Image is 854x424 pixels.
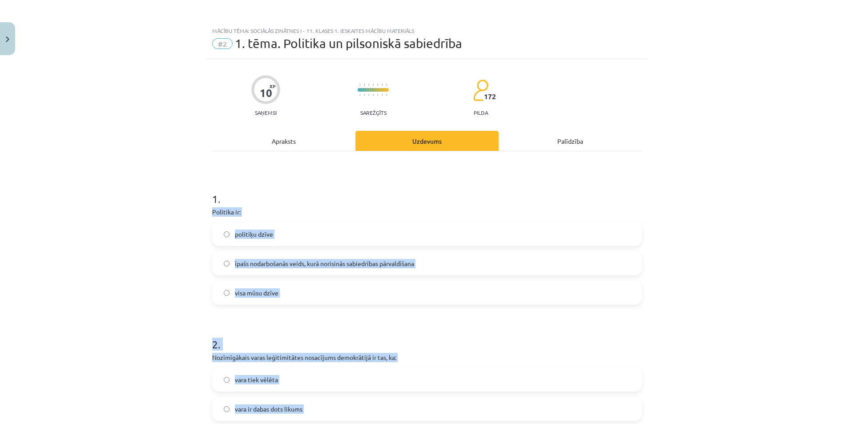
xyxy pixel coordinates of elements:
[355,131,499,151] div: Uzdevums
[260,87,272,99] div: 10
[368,84,369,86] img: icon-short-line-57e1e144782c952c97e751825c79c345078a6d821885a25fce030b3d8c18986b.svg
[224,377,230,383] input: vara tiek vēlēta
[364,94,365,96] img: icon-short-line-57e1e144782c952c97e751825c79c345078a6d821885a25fce030b3d8c18986b.svg
[235,404,302,414] span: vara ir dabas dots likums
[377,94,378,96] img: icon-short-line-57e1e144782c952c97e751825c79c345078a6d821885a25fce030b3d8c18986b.svg
[359,94,360,96] img: icon-short-line-57e1e144782c952c97e751825c79c345078a6d821885a25fce030b3d8c18986b.svg
[386,94,387,96] img: icon-short-line-57e1e144782c952c97e751825c79c345078a6d821885a25fce030b3d8c18986b.svg
[212,323,642,350] h1: 2 .
[368,94,369,96] img: icon-short-line-57e1e144782c952c97e751825c79c345078a6d821885a25fce030b3d8c18986b.svg
[6,36,9,42] img: icon-close-lesson-0947bae3869378f0d4975bcd49f059093ad1ed9edebbc8119c70593378902aed.svg
[212,28,642,34] div: Mācību tēma: Sociālās zinātnes i - 11. klases 1. ieskaites mācību materiāls
[235,288,278,298] span: visa mūsu dzīve
[364,84,365,86] img: icon-short-line-57e1e144782c952c97e751825c79c345078a6d821885a25fce030b3d8c18986b.svg
[382,94,383,96] img: icon-short-line-57e1e144782c952c97e751825c79c345078a6d821885a25fce030b3d8c18986b.svg
[212,177,642,205] h1: 1 .
[251,109,280,116] p: Saņemsi
[360,109,387,116] p: Sarežģīts
[473,79,488,101] img: students-c634bb4e5e11cddfef0936a35e636f08e4e9abd3cc4e673bd6f9a4125e45ecb1.svg
[499,131,642,151] div: Palīdzība
[484,93,496,101] span: 172
[224,406,230,412] input: vara ir dabas dots likums
[224,290,230,296] input: visa mūsu dzīve
[235,259,414,268] span: īpašs nodarbošanās veids, kurā norisinās sabiedrības pārvaldīšana
[382,84,383,86] img: icon-short-line-57e1e144782c952c97e751825c79c345078a6d821885a25fce030b3d8c18986b.svg
[235,36,462,51] span: 1. tēma. Politika un pilsoniskā sabiedrība
[224,261,230,267] input: īpašs nodarbošanās veids, kurā norisinās sabiedrības pārvaldīšana
[474,109,488,116] p: pilda
[235,230,273,239] span: politiķu dzīve
[212,38,233,49] span: #2
[359,84,360,86] img: icon-short-line-57e1e144782c952c97e751825c79c345078a6d821885a25fce030b3d8c18986b.svg
[270,84,275,89] span: XP
[224,231,230,237] input: politiķu dzīve
[235,375,278,384] span: vara tiek vēlēta
[212,353,642,362] p: Nozīmīgākais varas leģitimitātes nosacījums demokrātijā ir tas, ka:
[386,84,387,86] img: icon-short-line-57e1e144782c952c97e751825c79c345078a6d821885a25fce030b3d8c18986b.svg
[377,84,378,86] img: icon-short-line-57e1e144782c952c97e751825c79c345078a6d821885a25fce030b3d8c18986b.svg
[212,207,642,217] p: Politika ir:
[212,131,355,151] div: Apraksts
